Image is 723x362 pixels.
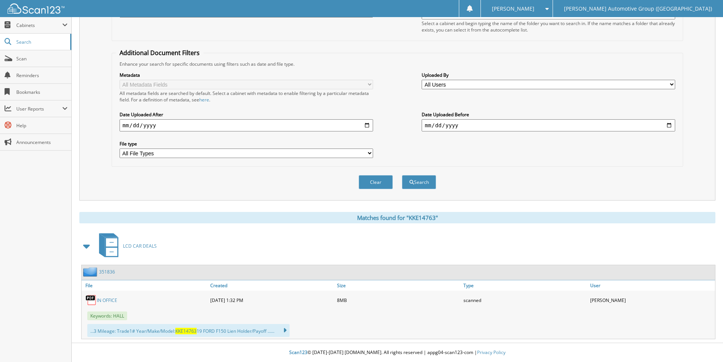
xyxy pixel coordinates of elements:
a: IN OFFICE [97,297,117,304]
a: User [588,280,715,291]
span: Search [16,39,66,45]
label: Uploaded By [422,72,675,78]
legend: Additional Document Filters [116,49,203,57]
input: start [120,119,373,131]
span: Keywords: HALL [87,311,127,320]
span: [PERSON_NAME] [492,6,534,11]
span: [PERSON_NAME] Automotive Group ([GEOGRAPHIC_DATA]) [564,6,712,11]
button: Clear [359,175,393,189]
div: [PERSON_NAME] [588,292,715,308]
div: Select a cabinet and begin typing the name of the folder you want to search in. If the name match... [422,20,675,33]
button: Search [402,175,436,189]
span: User Reports [16,106,62,112]
img: PDF.png [85,294,97,306]
div: scanned [462,292,588,308]
label: File type [120,141,373,147]
span: Announcements [16,139,68,145]
span: Cabinets [16,22,62,28]
div: Matches found for "KKE14763" [79,212,715,223]
img: folder2.png [83,267,99,277]
a: Created [208,280,335,291]
span: Scan [16,55,68,62]
input: end [422,119,675,131]
a: 351836 [99,269,115,275]
a: Type [462,280,588,291]
span: Help [16,122,68,129]
label: Date Uploaded Before [422,111,675,118]
label: Metadata [120,72,373,78]
a: Privacy Policy [477,349,506,356]
span: Bookmarks [16,89,68,95]
a: here [199,96,209,103]
img: scan123-logo-white.svg [8,3,65,14]
a: Size [335,280,462,291]
label: Date Uploaded After [120,111,373,118]
span: Reminders [16,72,68,79]
iframe: Chat Widget [685,326,723,362]
div: ...3 Mileage: Trade1# Year/Make/Model: 19 FORD F150 Lien Holder/Payoff ...... [87,324,290,337]
a: LCD CAR DEALS [95,231,157,261]
div: [DATE] 1:32 PM [208,292,335,308]
div: Enhance your search for specific documents using filters such as date and file type. [116,61,679,67]
span: LCD CAR DEALS [123,243,157,249]
div: 8MB [335,292,462,308]
div: All metadata fields are searched by default. Select a cabinet with metadata to enable filtering b... [120,90,373,103]
span: KKE14763 [175,328,197,334]
span: Scan123 [289,349,307,356]
a: File [82,280,208,291]
div: © [DATE]-[DATE] [DOMAIN_NAME]. All rights reserved | appg04-scan123-com | [72,343,723,362]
